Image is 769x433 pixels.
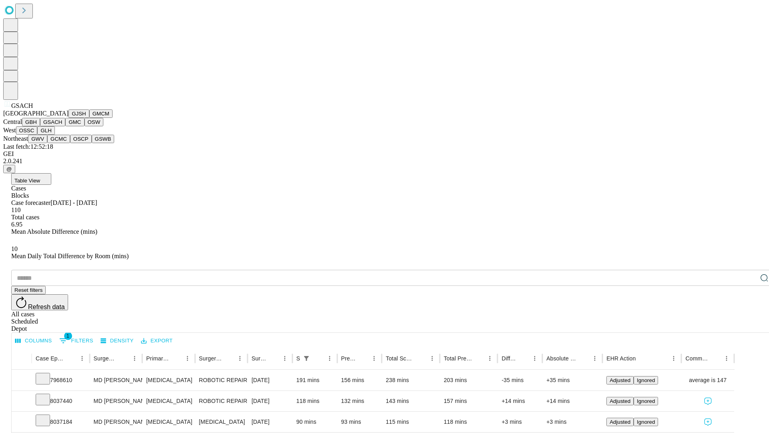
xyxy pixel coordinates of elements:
[296,370,333,391] div: 191 mins
[301,353,312,364] button: Show filters
[11,245,18,252] span: 10
[36,355,64,362] div: Case Epic Id
[16,126,38,135] button: OSSC
[252,355,267,362] div: Surgery Date
[129,353,140,364] button: Menu
[606,397,634,405] button: Adjusted
[484,353,495,364] button: Menu
[341,355,357,362] div: Predicted In Room Duration
[16,374,28,388] button: Expand
[199,412,244,432] div: [MEDICAL_DATA]
[6,166,12,172] span: @
[182,353,193,364] button: Menu
[3,143,53,150] span: Last fetch: 12:52:18
[610,377,630,383] span: Adjusted
[721,353,732,364] button: Menu
[64,332,72,340] span: 1
[3,165,15,173] button: @
[47,135,70,143] button: GCMC
[14,178,40,184] span: Table View
[13,335,54,347] button: Select columns
[68,109,89,118] button: GJSH
[427,353,438,364] button: Menu
[223,353,234,364] button: Sort
[589,353,600,364] button: Menu
[634,376,658,384] button: Ignored
[637,398,655,404] span: Ignored
[11,102,33,109] span: GSACH
[146,370,191,391] div: [MEDICAL_DATA]
[3,150,766,158] div: GEI
[501,370,538,391] div: -35 mins
[368,353,380,364] button: Menu
[546,370,598,391] div: +35 mins
[171,353,182,364] button: Sort
[341,412,378,432] div: 93 mins
[634,397,658,405] button: Ignored
[16,395,28,409] button: Expand
[3,127,16,134] span: West
[199,391,244,411] div: ROBOTIC REPAIR INITIAL [MEDICAL_DATA] REDUCIBLE AGE [DEMOGRAPHIC_DATA] OR MORE
[40,118,65,126] button: GSACH
[606,376,634,384] button: Adjusted
[11,253,129,259] span: Mean Daily Total Difference by Room (mins)
[636,353,648,364] button: Sort
[139,335,175,347] button: Export
[11,206,20,213] span: 110
[11,199,50,206] span: Case forecaster
[279,353,290,364] button: Menu
[546,391,598,411] div: +14 mins
[146,412,191,432] div: [MEDICAL_DATA]
[341,370,378,391] div: 156 mins
[634,418,658,426] button: Ignored
[252,391,288,411] div: [DATE]
[11,286,46,294] button: Reset filters
[689,370,727,391] span: average is 147
[94,412,138,432] div: MD [PERSON_NAME]
[11,294,68,310] button: Refresh data
[16,415,28,429] button: Expand
[386,412,436,432] div: 115 mins
[546,412,598,432] div: +3 mins
[11,221,22,228] span: 6.95
[685,355,709,362] div: Comments
[296,412,333,432] div: 90 mins
[37,126,54,135] button: GLH
[11,214,39,221] span: Total cases
[57,334,95,347] button: Show filters
[296,391,333,411] div: 118 mins
[146,355,169,362] div: Primary Service
[668,353,679,364] button: Menu
[610,398,630,404] span: Adjusted
[268,353,279,364] button: Sort
[501,355,517,362] div: Difference
[36,412,86,432] div: 8037184
[94,391,138,411] div: MD [PERSON_NAME]
[444,370,494,391] div: 203 mins
[444,412,494,432] div: 118 mins
[301,353,312,364] div: 1 active filter
[11,228,97,235] span: Mean Absolute Difference (mins)
[386,391,436,411] div: 143 mins
[99,335,136,347] button: Density
[501,412,538,432] div: +3 mins
[444,391,494,411] div: 157 mins
[252,412,288,432] div: [DATE]
[199,370,244,391] div: ROBOTIC REPAIR INITIAL [MEDICAL_DATA] REDUCIBLE AGE [DEMOGRAPHIC_DATA] OR MORE
[11,173,51,185] button: Table View
[14,287,42,293] span: Reset filters
[3,158,766,165] div: 2.0.241
[324,353,335,364] button: Menu
[685,370,730,391] div: average is 147
[637,377,655,383] span: Ignored
[610,419,630,425] span: Adjusted
[252,370,288,391] div: [DATE]
[501,391,538,411] div: +14 mins
[444,355,473,362] div: Total Predicted Duration
[70,135,92,143] button: OSCP
[415,353,427,364] button: Sort
[386,355,415,362] div: Total Scheduled Duration
[65,118,84,126] button: GMC
[94,355,117,362] div: Surgeon Name
[529,353,540,364] button: Menu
